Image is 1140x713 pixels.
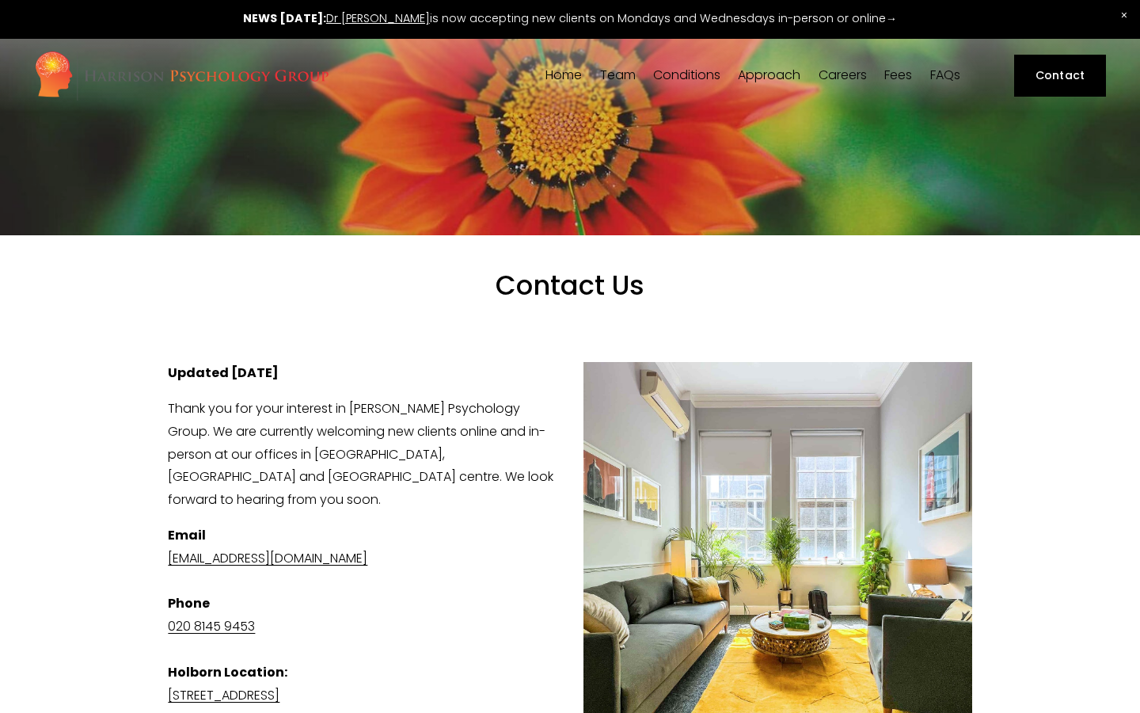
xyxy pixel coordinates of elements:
[1014,55,1105,96] a: Contact
[168,686,279,704] a: [STREET_ADDRESS]
[326,10,430,26] a: Dr [PERSON_NAME]
[653,68,720,83] a: folder dropdown
[168,526,206,544] strong: Email
[237,269,902,335] h1: Contact Us
[600,68,636,83] a: folder dropdown
[738,68,800,83] a: folder dropdown
[600,69,636,82] span: Team
[738,69,800,82] span: Approach
[819,68,867,83] a: Careers
[34,50,329,101] img: Harrison Psychology Group
[168,663,287,681] strong: Holborn Location:
[168,594,210,612] strong: Phone
[168,398,971,512] p: Thank you for your interest in [PERSON_NAME] Psychology Group. We are currently welcoming new cli...
[168,364,279,382] strong: Updated [DATE]
[168,617,255,635] a: 020 8145 9453
[168,549,367,567] a: [EMAIL_ADDRESS][DOMAIN_NAME]
[653,69,720,82] span: Conditions
[884,68,912,83] a: Fees
[545,68,582,83] a: Home
[930,68,960,83] a: FAQs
